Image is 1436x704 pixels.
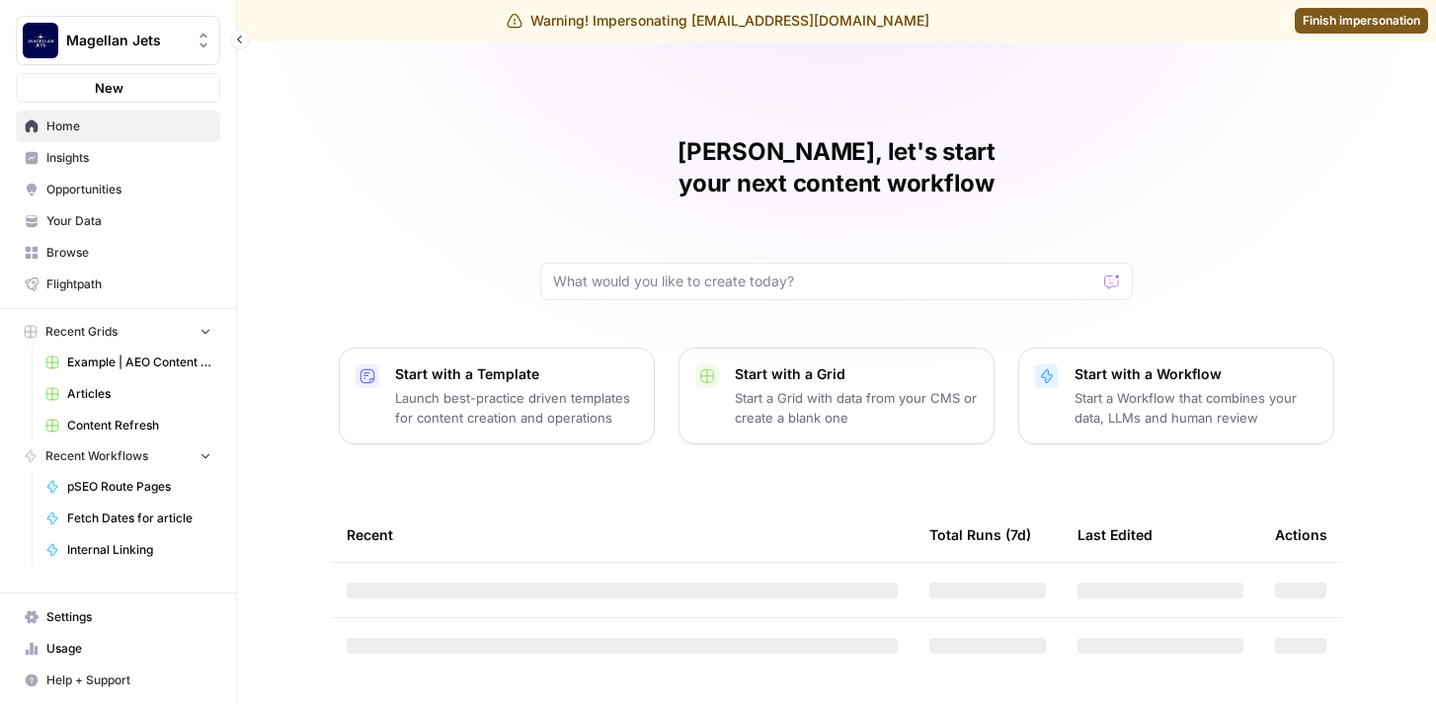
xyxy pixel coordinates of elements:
[395,364,638,384] p: Start with a Template
[45,323,118,341] span: Recent Grids
[16,441,220,471] button: Recent Workflows
[46,212,211,230] span: Your Data
[67,353,211,371] span: Example | AEO Content Refresh
[553,272,1096,291] input: What would you like to create today?
[46,671,211,689] span: Help + Support
[678,348,995,444] button: Start with a GridStart a Grid with data from your CMS or create a blank one
[67,509,211,527] span: Fetch Dates for article
[23,23,58,58] img: Magellan Jets Logo
[16,665,220,696] button: Help + Support
[16,317,220,347] button: Recent Grids
[37,410,220,441] a: Content Refresh
[46,608,211,626] span: Settings
[16,174,220,205] a: Opportunities
[37,347,220,378] a: Example | AEO Content Refresh
[16,633,220,665] a: Usage
[46,275,211,293] span: Flightpath
[46,149,211,167] span: Insights
[67,541,211,559] span: Internal Linking
[46,640,211,658] span: Usage
[339,348,655,444] button: Start with a TemplateLaunch best-practice driven templates for content creation and operations
[37,534,220,566] a: Internal Linking
[16,237,220,269] a: Browse
[1075,364,1317,384] p: Start with a Workflow
[16,205,220,237] a: Your Data
[37,378,220,410] a: Articles
[1075,388,1317,428] p: Start a Workflow that combines your data, LLMs and human review
[66,31,186,50] span: Magellan Jets
[1295,8,1428,34] a: Finish impersonation
[45,447,148,465] span: Recent Workflows
[347,508,898,562] div: Recent
[540,136,1133,199] h1: [PERSON_NAME], let's start your next content workflow
[507,11,929,31] div: Warning! Impersonating [EMAIL_ADDRESS][DOMAIN_NAME]
[735,364,978,384] p: Start with a Grid
[395,388,638,428] p: Launch best-practice driven templates for content creation and operations
[16,73,220,103] button: New
[37,471,220,503] a: pSEO Route Pages
[1018,348,1334,444] button: Start with a WorkflowStart a Workflow that combines your data, LLMs and human review
[46,117,211,135] span: Home
[16,142,220,174] a: Insights
[95,78,123,98] span: New
[929,508,1031,562] div: Total Runs (7d)
[46,244,211,262] span: Browse
[1275,508,1327,562] div: Actions
[67,385,211,403] span: Articles
[16,16,220,65] button: Workspace: Magellan Jets
[46,181,211,198] span: Opportunities
[16,111,220,142] a: Home
[1303,12,1420,30] span: Finish impersonation
[735,388,978,428] p: Start a Grid with data from your CMS or create a blank one
[67,478,211,496] span: pSEO Route Pages
[16,601,220,633] a: Settings
[67,417,211,434] span: Content Refresh
[1077,508,1153,562] div: Last Edited
[37,503,220,534] a: Fetch Dates for article
[16,269,220,300] a: Flightpath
